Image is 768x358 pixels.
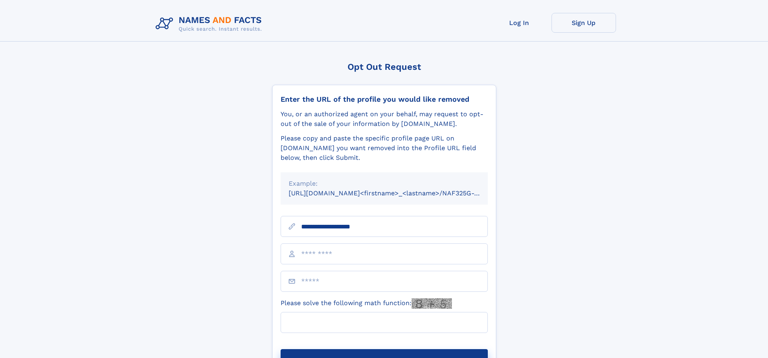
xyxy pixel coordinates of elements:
img: Logo Names and Facts [152,13,268,35]
div: Example: [289,179,480,188]
div: Please copy and paste the specific profile page URL on [DOMAIN_NAME] you want removed into the Pr... [281,134,488,163]
label: Please solve the following math function: [281,298,452,309]
small: [URL][DOMAIN_NAME]<firstname>_<lastname>/NAF325G-xxxxxxxx [289,189,503,197]
a: Log In [487,13,552,33]
div: Enter the URL of the profile you would like removed [281,95,488,104]
div: Opt Out Request [272,62,496,72]
div: You, or an authorized agent on your behalf, may request to opt-out of the sale of your informatio... [281,109,488,129]
a: Sign Up [552,13,616,33]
